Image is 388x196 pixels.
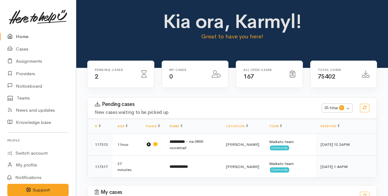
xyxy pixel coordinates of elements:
[7,136,69,145] h6: Profile
[226,142,259,147] span: [PERSON_NAME]
[170,139,203,150] span: - via 0800 voicemail
[88,156,113,178] td: 117317
[264,156,316,178] td: Waikato team
[162,11,303,32] h1: Kia ora, Karmyl!
[95,101,314,107] h3: Pending cases
[270,167,289,172] span: Community
[322,103,353,113] button: Filter0
[169,68,205,72] h6: My cases
[318,73,336,80] span: 75402
[88,134,113,156] td: 117313
[339,105,344,110] span: 0
[95,110,314,115] h4: New cases waiting to be picked up
[226,164,259,169] span: [PERSON_NAME]
[95,189,353,195] h3: My cases
[95,68,134,72] h6: Pending cases
[162,32,303,41] p: Great to have you here!
[318,68,355,72] h6: Total cases
[316,156,377,178] td: [DATE] 1:46PM
[243,68,282,72] h6: All Open cases
[95,124,101,128] a: #
[316,134,377,156] td: [DATE] 12:36PM
[146,124,160,128] a: Flags
[95,73,99,80] span: 2
[269,124,282,128] a: Team
[113,134,141,156] td: 1 hour
[264,134,316,156] td: Waikato team
[226,124,248,128] a: Location
[169,73,173,80] span: 0
[321,124,339,128] a: Received
[170,124,182,128] a: Name
[243,73,254,80] span: 167
[117,124,128,128] a: Age
[270,145,289,150] span: Community
[113,156,141,178] td: 27 minutes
